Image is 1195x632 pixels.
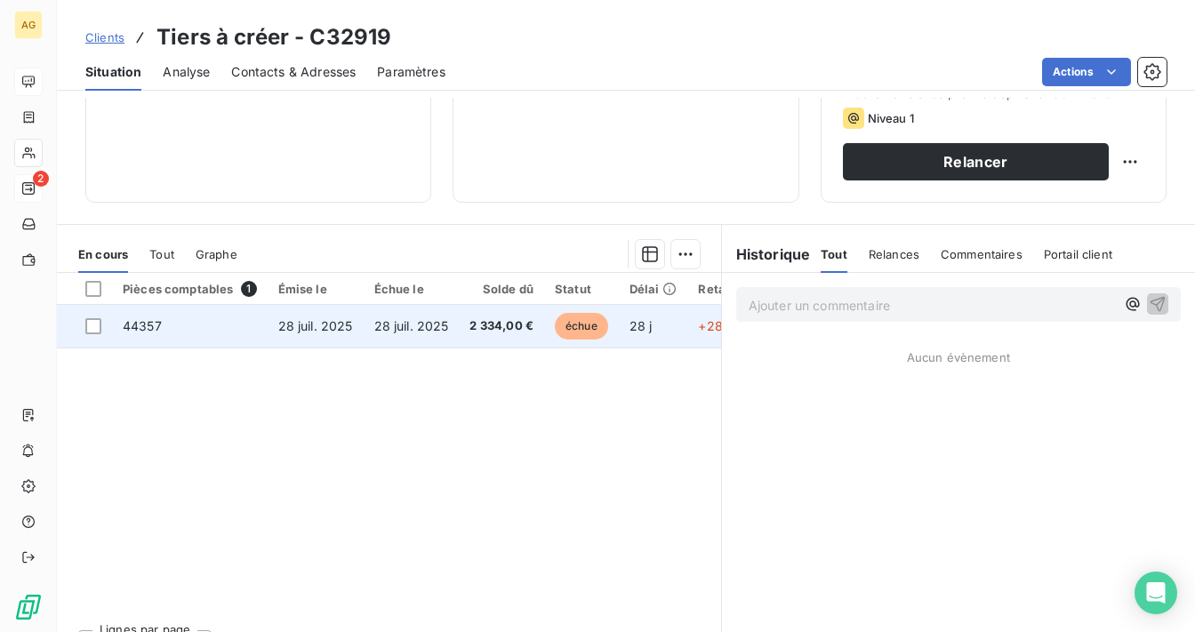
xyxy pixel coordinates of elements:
span: Situation [85,63,141,81]
span: Graphe [196,247,237,261]
span: En cours [78,247,128,261]
span: Niveau 1 [868,111,914,125]
span: Aucun évènement [907,350,1010,364]
span: 28 j [630,318,653,333]
div: Délai [630,282,678,296]
span: 2 334,00 € [469,317,533,335]
span: +28 j [698,318,729,333]
span: Paramètres [377,63,445,81]
span: 1 [241,281,257,297]
button: Actions [1042,58,1131,86]
div: Pièces comptables [123,281,257,297]
a: Clients [85,28,124,46]
img: Logo LeanPay [14,593,43,621]
div: Solde dû [469,282,533,296]
div: Échue le [374,282,449,296]
span: échue [555,313,608,340]
span: Relances [869,247,919,261]
h3: Tiers à créer - C32919 [156,21,391,53]
div: Retard [698,282,755,296]
span: Portail client [1044,247,1112,261]
span: Contacts & Adresses [231,63,356,81]
span: 2 [33,171,49,187]
a: 2 [14,174,42,203]
span: Commentaires [941,247,1023,261]
h6: Historique [722,244,811,265]
span: Tout [821,247,847,261]
div: Statut [555,282,608,296]
span: 44357 [123,318,162,333]
span: Analyse [163,63,210,81]
span: Tout [149,247,174,261]
button: Relancer [843,143,1109,180]
span: 28 juil. 2025 [374,318,449,333]
div: Émise le [278,282,353,296]
div: Open Intercom Messenger [1135,572,1177,614]
span: 28 juil. 2025 [278,318,353,333]
span: Clients [85,30,124,44]
div: AG [14,11,43,39]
